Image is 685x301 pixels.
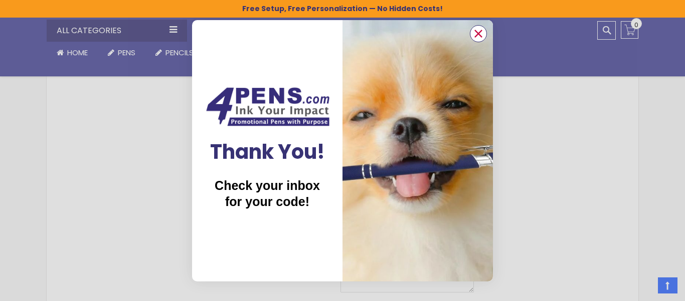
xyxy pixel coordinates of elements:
img: Couch [202,84,332,129]
span: Thank You! [210,138,325,166]
span: Check your inbox for your code! [215,178,320,209]
button: Close dialog [470,25,487,42]
img: b2d7038a-49cb-4a70-a7cc-c7b8314b33fd.jpeg [342,20,493,281]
